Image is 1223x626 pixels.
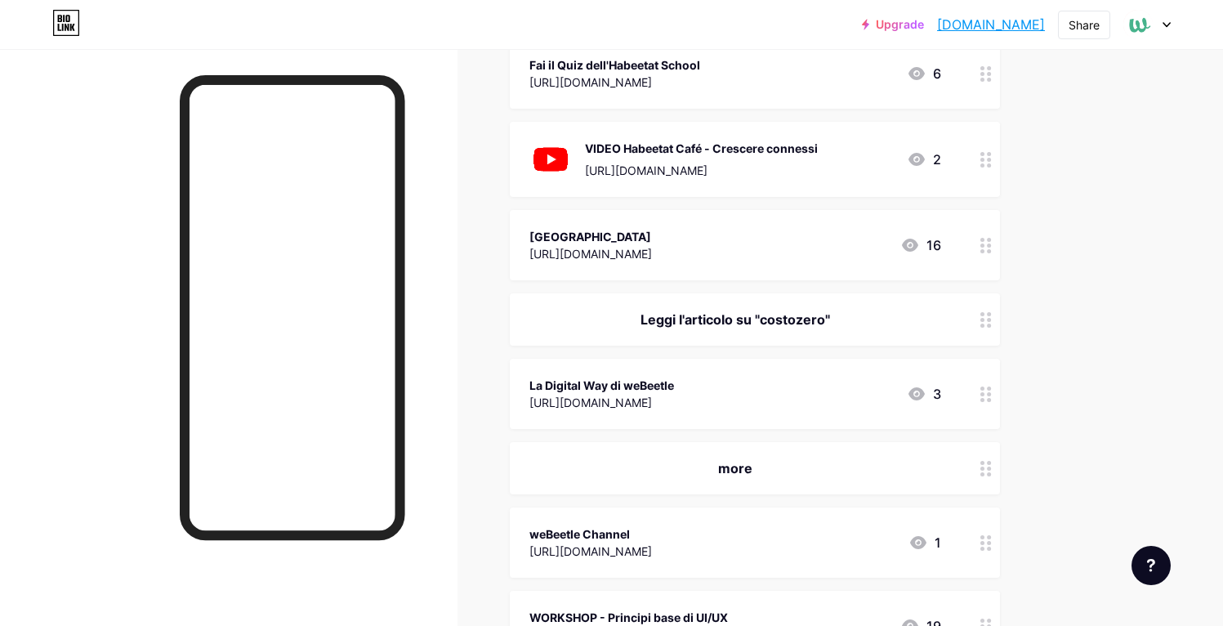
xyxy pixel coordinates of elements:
div: [URL][DOMAIN_NAME] [529,74,700,91]
a: [DOMAIN_NAME] [937,15,1045,34]
div: Fai il Quiz dell'Habeetat School [529,56,700,74]
a: Upgrade [862,18,924,31]
div: 6 [907,64,941,83]
div: 2 [907,150,941,169]
div: WORKSHOP - Principi base di UI/UX [529,609,728,626]
img: VIDEO Habeetat Café - Crescere connessi [529,138,572,181]
div: Share [1069,16,1100,34]
div: VIDEO Habeetat Café - Crescere connessi [585,140,818,157]
div: 16 [900,235,941,255]
div: [URL][DOMAIN_NAME] [529,543,652,560]
div: [URL][DOMAIN_NAME] [585,162,818,179]
div: [URL][DOMAIN_NAME] [529,394,674,411]
div: La Digital Way di weBeetle [529,377,674,394]
div: 3 [907,384,941,404]
div: 1 [908,533,941,552]
img: Davide Albanese [1123,9,1154,40]
div: weBeetle Channel [529,525,652,543]
div: [GEOGRAPHIC_DATA] [529,228,652,245]
div: more [529,458,941,478]
div: [URL][DOMAIN_NAME] [529,245,652,262]
div: Leggi l'articolo su "costozero" [529,310,941,329]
